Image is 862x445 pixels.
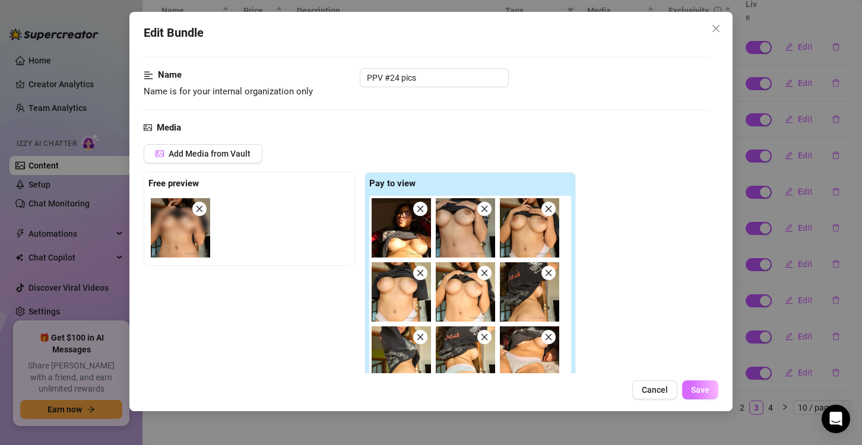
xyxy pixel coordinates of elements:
span: close [480,333,489,341]
img: media [436,326,495,386]
img: media [372,198,431,258]
img: media [151,198,210,258]
button: Add Media from Vault [144,144,262,163]
strong: Free preview [148,178,199,189]
span: close [544,333,553,341]
img: media [436,198,495,258]
button: Close [706,19,725,38]
img: media [500,262,559,322]
span: Name is for your internal organization only [144,86,313,97]
button: Save [682,380,718,399]
img: media [436,262,495,322]
span: close [544,205,553,213]
img: media [372,326,431,386]
span: close [711,24,721,33]
span: close [416,205,424,213]
input: Enter a name [360,68,509,87]
span: picture [156,150,164,158]
span: picture [144,121,152,135]
img: media [500,326,559,386]
span: align-left [144,68,153,82]
img: media [500,198,559,258]
span: close [416,333,424,341]
span: close [195,205,204,213]
img: media [372,262,431,322]
button: Cancel [632,380,677,399]
span: Save [691,385,709,395]
strong: Media [157,122,181,133]
strong: Pay to view [369,178,416,189]
span: close [544,269,553,277]
div: Open Intercom Messenger [822,405,850,433]
span: Close [706,24,725,33]
span: close [480,269,489,277]
span: Edit Bundle [144,24,204,42]
span: close [416,269,424,277]
span: Add Media from Vault [169,149,251,158]
strong: Name [158,69,182,80]
span: close [480,205,489,213]
span: Cancel [642,385,668,395]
